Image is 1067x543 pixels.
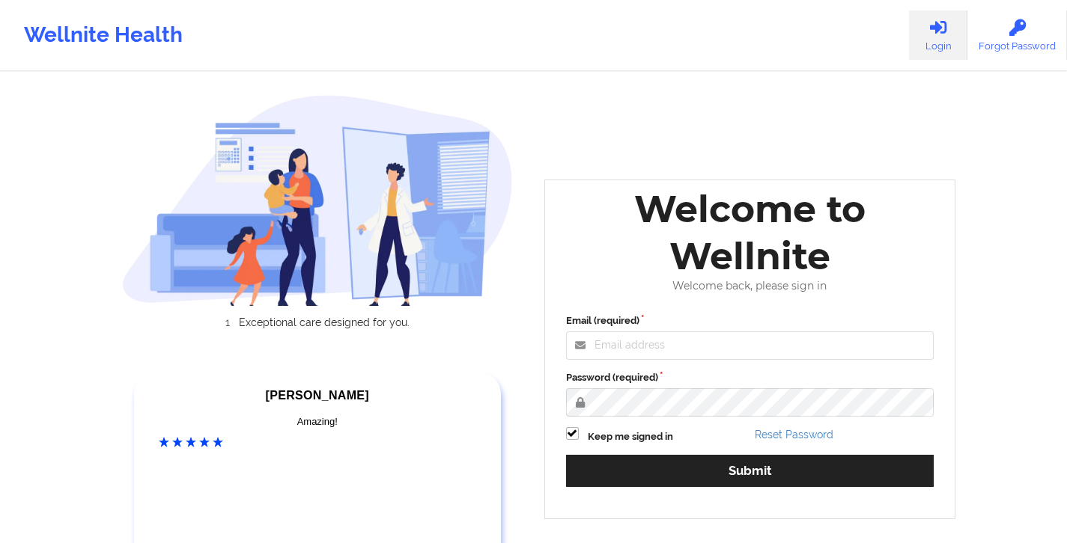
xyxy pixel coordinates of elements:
[755,429,833,441] a: Reset Password
[566,331,934,360] input: Email address
[136,316,513,328] li: Exceptional care designed for you.
[909,10,967,60] a: Login
[566,455,934,487] button: Submit
[556,280,945,292] div: Welcome back, please sign in
[566,313,934,328] label: Email (required)
[266,389,369,402] span: [PERSON_NAME]
[556,185,945,280] div: Welcome to Wellnite
[588,429,673,444] label: Keep me signed in
[566,370,934,385] label: Password (required)
[122,94,513,306] img: wellnite-auth-hero_200.c722682e.png
[159,414,476,429] div: Amazing!
[967,10,1067,60] a: Forgot Password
